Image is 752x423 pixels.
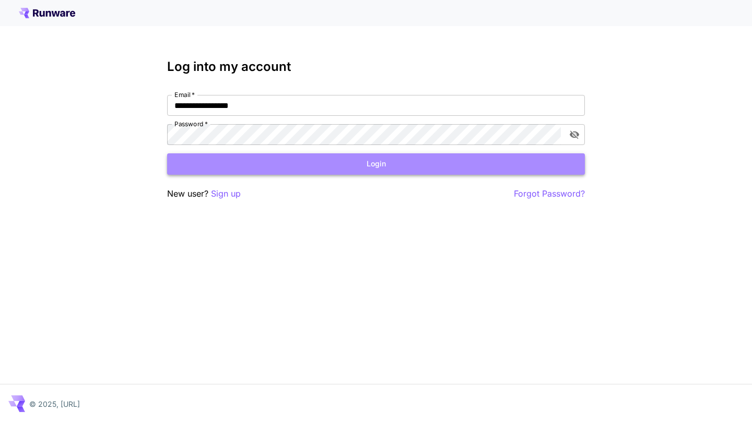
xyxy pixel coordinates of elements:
[167,153,585,175] button: Login
[174,119,208,128] label: Password
[167,59,585,74] h3: Log into my account
[565,125,584,144] button: toggle password visibility
[174,90,195,99] label: Email
[514,187,585,200] button: Forgot Password?
[29,398,80,409] p: © 2025, [URL]
[167,187,241,200] p: New user?
[211,187,241,200] button: Sign up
